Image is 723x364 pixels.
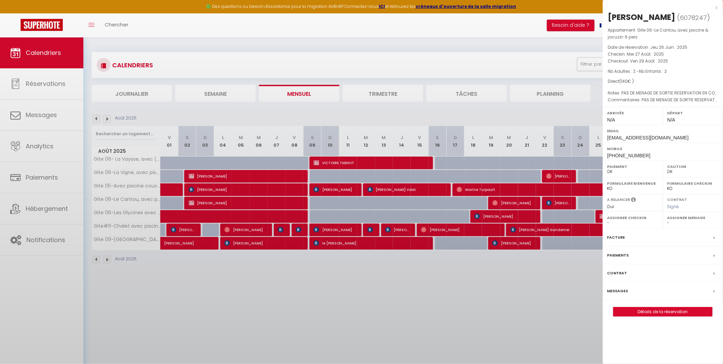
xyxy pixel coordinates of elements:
span: N/A [667,117,675,123]
span: Gite 06-Le Cantou, avec piscine & jacuzzi-6 pers [608,27,709,40]
div: Direct [608,78,718,85]
div: [PERSON_NAME] [608,12,676,23]
label: Arrivée [607,110,658,116]
span: 140 [621,78,628,84]
span: ( € ) [620,78,634,84]
p: Checkin : [608,51,718,58]
label: Paiement [607,163,658,170]
span: N/A [607,117,615,123]
span: Signé [667,204,679,209]
span: 6078247 [680,13,707,22]
span: [PHONE_NUMBER] [607,153,651,158]
label: Paiements [607,252,629,259]
span: Ven 29 Août . 2025 [630,58,668,64]
p: Date de réservation : [608,44,718,51]
label: Email [607,127,719,134]
span: [EMAIL_ADDRESS][DOMAIN_NAME] [607,135,689,140]
p: Notes : [608,90,718,96]
label: Messages [607,287,628,295]
label: Facture [607,234,625,241]
label: Contrat [607,270,627,277]
p: Checkout : [608,58,718,65]
label: Départ [667,110,719,116]
label: Mobile [607,145,719,152]
p: Appartement : [608,27,718,41]
div: x [603,3,718,12]
span: ( ) [677,13,710,22]
label: Assigner Checkin [607,214,658,221]
button: Ouvrir le widget de chat LiveChat [5,3,26,23]
label: Contrat [667,197,687,201]
label: Assigner Menage [667,214,719,221]
span: Nb Enfants : 2 [639,68,667,74]
p: Commentaires : [608,96,718,103]
label: Formulaire Checkin [667,180,719,187]
span: Mer 27 Août . 2025 [627,51,664,57]
label: Caution [667,163,719,170]
span: Jeu 26 Juin . 2025 [651,44,688,50]
i: Sélectionner OUI si vous souhaiter envoyer les séquences de messages post-checkout [631,197,636,204]
label: Formulaire Bienvenue [607,180,658,187]
label: A relancer [607,197,630,203]
span: Nb Adultes : 2 - [608,68,667,74]
a: Détails de la réservation [614,307,712,316]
